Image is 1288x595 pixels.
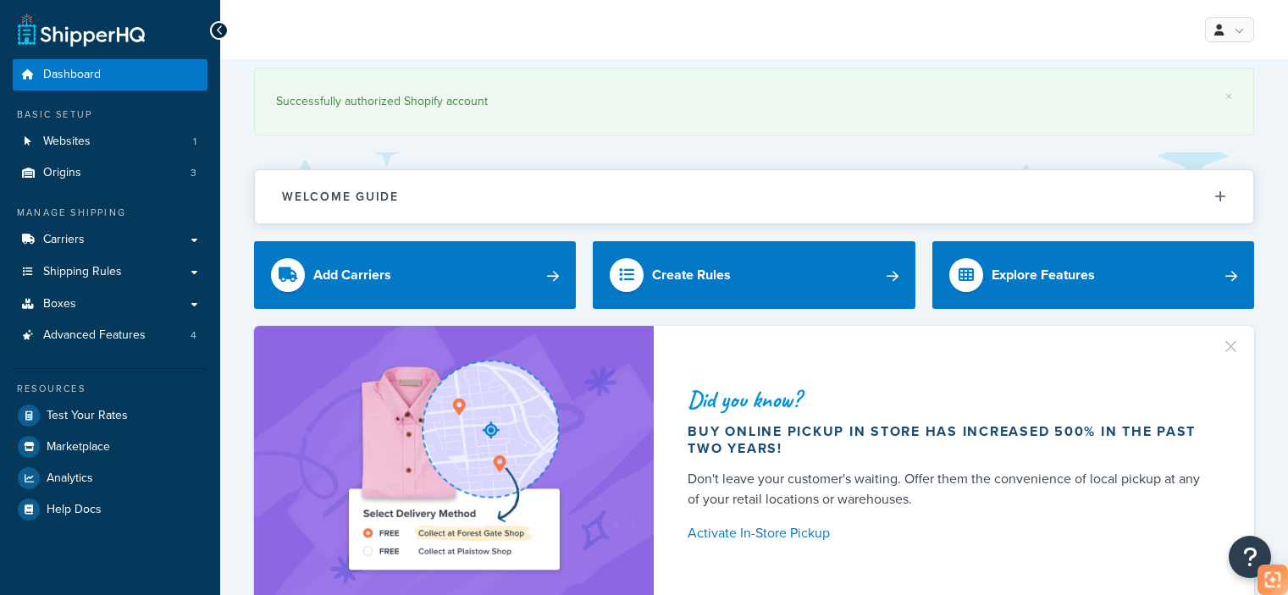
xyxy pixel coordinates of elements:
a: Advanced Features4 [13,320,207,351]
div: Did you know? [688,388,1213,411]
a: Dashboard [13,59,207,91]
img: ad-shirt-map-b0359fc47e01cab431d101c4b569394f6a03f54285957d908178d52f29eb9668.png [301,351,607,581]
div: Don't leave your customer's waiting. Offer them the convenience of local pickup at any of your re... [688,469,1213,510]
a: Shipping Rules [13,256,207,288]
div: Resources [13,382,207,396]
span: Shipping Rules [43,265,122,279]
a: Analytics [13,463,207,493]
a: Activate In-Store Pickup [688,521,1213,545]
span: Marketplace [47,440,110,455]
span: Test Your Rates [47,409,128,423]
span: 4 [191,328,196,343]
a: Websites1 [13,126,207,157]
button: Welcome Guide [255,170,1253,223]
button: Open Resource Center [1229,536,1271,578]
span: Origins [43,166,81,180]
span: Advanced Features [43,328,146,343]
a: Carriers [13,224,207,256]
div: Manage Shipping [13,206,207,220]
div: Add Carriers [313,263,391,287]
span: 1 [193,135,196,149]
a: Add Carriers [254,241,576,309]
a: Test Your Rates [13,400,207,431]
div: Explore Features [992,263,1095,287]
span: Analytics [47,471,93,486]
a: Boxes [13,289,207,320]
a: Create Rules [593,241,915,309]
div: Successfully authorized Shopify account [276,90,1232,113]
span: Dashboard [43,68,101,82]
div: Buy online pickup in store has increased 500% in the past two years! [688,423,1213,457]
span: Carriers [43,233,85,247]
a: Origins3 [13,157,207,189]
span: Websites [43,135,91,149]
h2: Welcome Guide [282,190,399,203]
a: Explore Features [932,241,1254,309]
li: Origins [13,157,207,189]
a: × [1225,90,1232,103]
a: Help Docs [13,494,207,525]
span: Boxes [43,297,76,311]
div: Create Rules [652,263,731,287]
span: Help Docs [47,503,102,517]
span: 3 [191,166,196,180]
li: Advanced Features [13,320,207,351]
li: Websites [13,126,207,157]
div: Basic Setup [13,107,207,122]
a: Marketplace [13,432,207,462]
